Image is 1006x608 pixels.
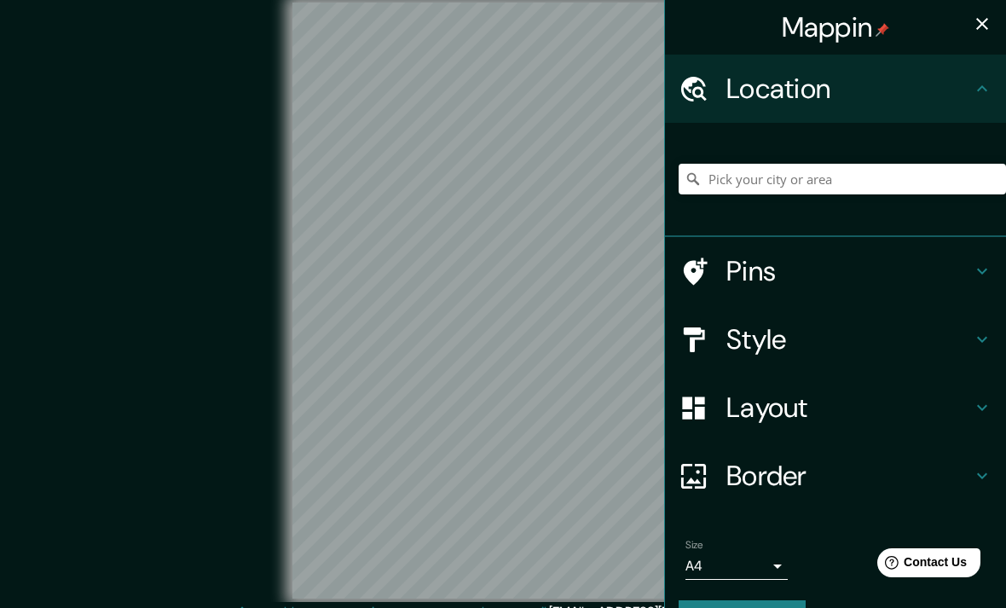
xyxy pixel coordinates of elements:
[726,391,972,425] h4: Layout
[665,442,1006,510] div: Border
[876,23,889,37] img: pin-icon.png
[665,55,1006,123] div: Location
[782,10,890,44] h4: Mappin
[665,237,1006,305] div: Pins
[685,538,703,553] label: Size
[726,459,972,493] h4: Border
[726,254,972,288] h4: Pins
[726,322,972,356] h4: Style
[292,3,714,599] canvas: Map
[665,305,1006,373] div: Style
[854,541,987,589] iframe: Help widget launcher
[685,553,788,580] div: A4
[679,164,1006,194] input: Pick your city or area
[726,72,972,106] h4: Location
[665,373,1006,442] div: Layout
